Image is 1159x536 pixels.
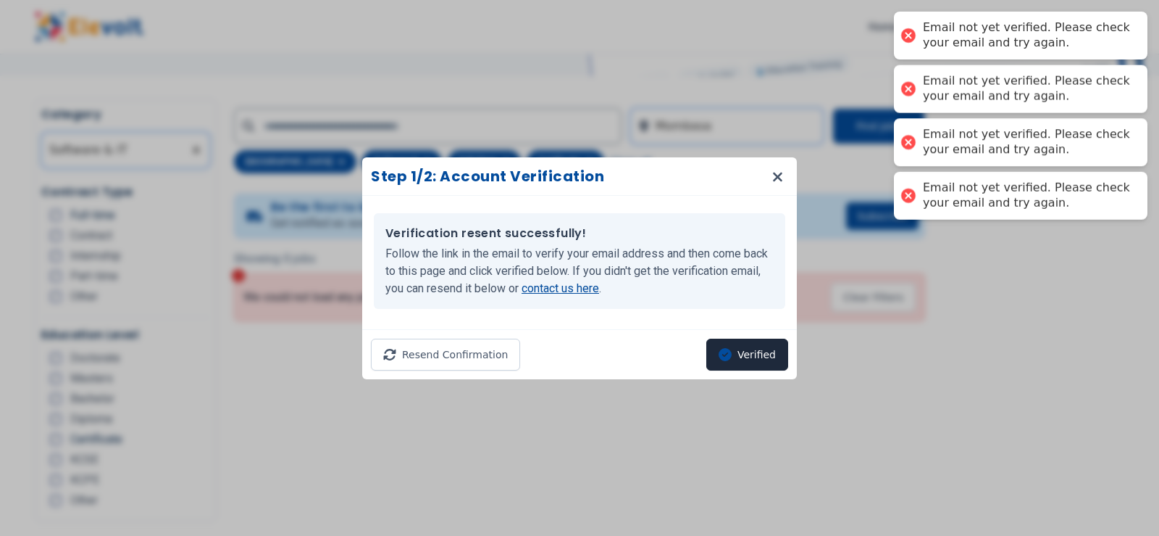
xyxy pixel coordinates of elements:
button: Verified [706,339,788,371]
a: contact us here [522,281,599,295]
button: Resend Confirmation [371,339,520,371]
div: Email not yet verified. Please check your email and try again. [923,74,1133,104]
h2: Step 1/2: Account Verification [371,166,604,186]
div: Email not yet verified. Please check your email and try again. [923,127,1133,157]
div: Email not yet verified. Please check your email and try again. [923,181,1133,211]
p: Follow the link in the email to verify your email address and then come back to this page and cli... [385,245,774,297]
div: Email not yet verified. Please check your email and try again. [923,20,1133,51]
iframe: Chat Widget [1087,466,1159,536]
h3: Verification resent successfully! [385,225,774,242]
